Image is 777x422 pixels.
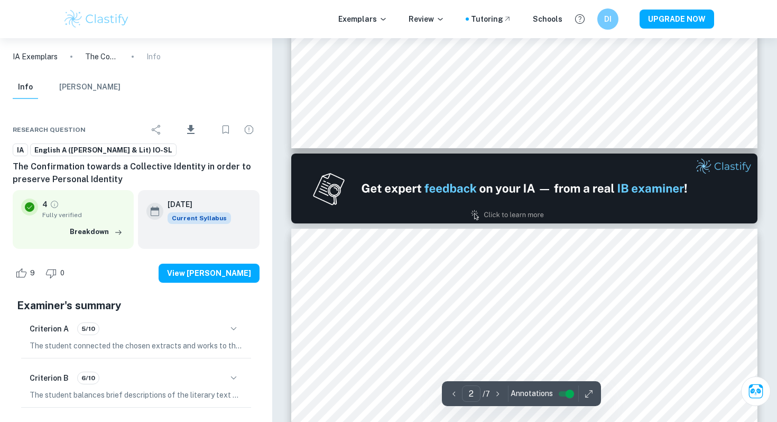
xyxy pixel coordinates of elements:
button: Help and Feedback [571,10,589,28]
a: Schools [533,13,562,25]
button: DI [597,8,618,30]
a: Grade fully verified [50,200,59,209]
p: Exemplars [338,13,387,25]
button: Info [13,76,38,99]
a: IA [13,143,28,157]
span: IA [13,145,27,156]
img: Ad [291,154,757,223]
h6: Criterion A [30,323,69,335]
button: Ask Clai [741,376,771,406]
span: 9 [24,268,41,279]
a: IA Exemplars [13,51,58,62]
span: 5/10 [78,324,99,334]
div: Like [13,265,41,282]
button: Breakdown [67,224,125,240]
span: English A ([PERSON_NAME] & Lit) IO-SL [31,145,176,156]
span: Current Syllabus [168,212,231,224]
span: 0 [54,268,70,279]
h6: [DATE] [168,199,223,210]
button: UPGRADE NOW [640,10,714,29]
span: Annotations [511,388,553,399]
span: 6/10 [78,373,99,383]
div: Share [146,119,167,140]
h5: Examiner's summary [17,298,255,313]
a: Tutoring [471,13,512,25]
p: The student connected the chosen extracts and works to the global issue of preserving personal id... [30,340,243,352]
div: Report issue [238,119,260,140]
div: This exemplar is based on the current syllabus. Feel free to refer to it for inspiration/ideas wh... [168,212,231,224]
div: Bookmark [215,119,236,140]
span: Fully verified [42,210,125,220]
p: Info [146,51,161,62]
a: English A ([PERSON_NAME] & Lit) IO-SL [30,143,177,157]
h6: The Confirmation towards a Collective Identity in order to preserve Personal Identity [13,160,260,186]
span: Research question [13,125,86,134]
div: Dislike [43,265,70,282]
p: 4 [42,199,48,210]
button: View [PERSON_NAME] [159,264,260,283]
h6: DI [602,13,614,25]
p: The student balances brief descriptions of the literary text and artwork with analysis, demonstra... [30,389,243,401]
button: [PERSON_NAME] [59,76,121,99]
h6: Criterion B [30,372,69,384]
p: / 7 [483,388,490,400]
p: Review [409,13,445,25]
p: The Confirmation towards a Collective Identity in order to preserve Personal Identity [85,51,119,62]
img: Clastify logo [63,8,130,30]
div: Download [169,116,213,143]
